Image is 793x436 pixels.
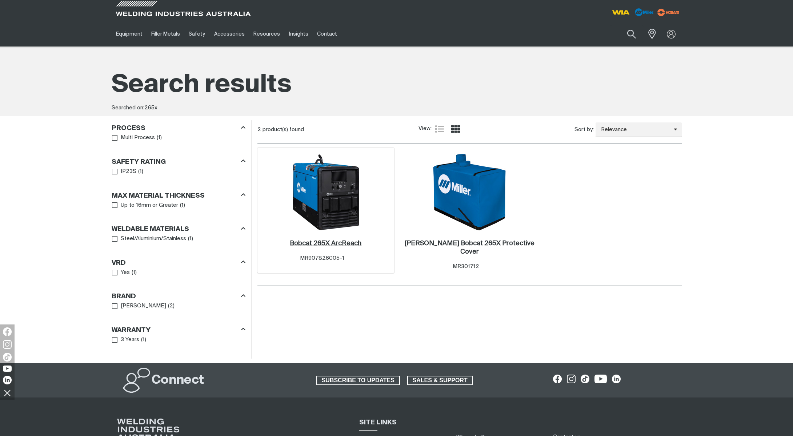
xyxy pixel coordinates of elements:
span: ( 1 ) [180,201,185,210]
span: MR907826005-1 [300,255,344,261]
section: Product list controls [257,120,682,139]
span: MR301712 [453,264,479,269]
ul: Brand [112,301,245,311]
a: Accessories [210,21,249,47]
span: Relevance [596,126,674,134]
span: ( 1 ) [138,167,143,176]
h2: Connect [152,372,204,388]
span: ( 2 ) [168,302,175,310]
span: 3 Years [121,336,139,344]
img: YouTube [3,366,12,372]
a: SUBSCRIBE TO UPDATES [316,376,400,385]
a: Safety [184,21,209,47]
a: Insights [284,21,312,47]
div: Safety Rating [112,157,245,166]
div: Warranty [112,325,245,335]
span: product(s) found [263,127,304,132]
a: Yes [112,268,130,278]
span: ( 1 ) [157,134,162,142]
a: Steel/Aluminium/Stainless [112,234,187,244]
span: [PERSON_NAME] [121,302,166,310]
h3: Warranty [112,326,151,335]
a: Equipment [112,21,147,47]
span: Multi Process [121,134,155,142]
span: ( 1 ) [141,336,146,344]
div: Process [112,123,245,133]
div: Brand [112,291,245,301]
span: Sort by: [574,126,594,134]
span: 265x [144,105,157,110]
div: Weldable Materials [112,224,245,234]
a: SALES & SUPPORT [407,376,473,385]
nav: Main [112,21,539,47]
ul: Safety Rating [112,167,245,177]
span: View: [418,125,432,133]
a: Multi Process [112,133,155,143]
h2: [PERSON_NAME] Bobcat 265X Protective Cover [405,240,534,255]
span: Yes [121,269,130,277]
h3: VRD [112,259,126,267]
a: Resources [249,21,284,47]
a: IP23S [112,167,137,177]
div: VRD [112,258,245,267]
img: Facebook [3,327,12,336]
img: Instagram [3,340,12,349]
h1: Search results [112,69,682,101]
div: 2 [257,126,418,133]
ul: Max Material Thickness [112,201,245,210]
span: SUBSCRIBE TO UPDATES [317,376,399,385]
span: SALES & SUPPORT [408,376,472,385]
h2: Bobcat 265X ArcReach [290,240,361,247]
div: Max Material Thickness [112,190,245,200]
h3: Brand [112,292,136,301]
a: [PERSON_NAME] Bobcat 265X Protective Cover [405,239,534,256]
aside: Filters [112,120,245,345]
ul: Process [112,133,245,143]
h3: Weldable Materials [112,225,189,234]
h3: Max Material Thickness [112,192,205,200]
span: Steel/Aluminium/Stainless [121,235,186,243]
a: Up to 16mm or Greater [112,201,179,210]
span: ( 1 ) [188,235,193,243]
div: Searched on: [112,104,682,112]
ul: Weldable Materials [112,234,245,244]
span: IP23S [121,167,136,176]
a: Filler Metals [147,21,184,47]
img: hide socials [1,387,13,399]
img: TikTok [3,353,12,362]
a: Contact [313,21,341,47]
span: ( 1 ) [132,269,137,277]
span: SITE LINKS [359,419,397,426]
input: Product name or item number... [610,25,644,43]
a: List view [435,125,444,133]
img: Miller Bobcat 265X Protective Cover [430,153,508,231]
img: LinkedIn [3,376,12,384]
h3: Process [112,124,145,133]
a: [PERSON_NAME] [112,301,167,311]
span: Up to 16mm or Greater [121,201,178,210]
h3: Safety Rating [112,158,166,166]
button: Search products [619,25,644,43]
ul: Warranty [112,335,245,345]
img: miller [655,7,682,18]
ul: VRD [112,268,245,278]
a: Bobcat 265X ArcReach [290,239,361,248]
a: 3 Years [112,335,140,345]
img: Bobcat 265X ArcReach [287,153,365,231]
